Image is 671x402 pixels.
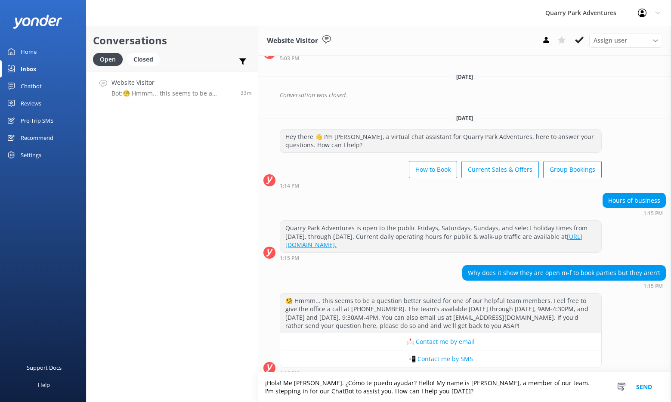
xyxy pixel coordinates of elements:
[21,129,53,146] div: Recommend
[280,371,299,376] strong: 1:16 PM
[21,112,53,129] div: Pre-Trip SMS
[21,60,37,77] div: Inbox
[543,161,602,178] button: Group Bookings
[258,372,671,402] textarea: ¡Hola! Me [PERSON_NAME]. ¿Cómo te puedo ayudar? Hello! My name is [PERSON_NAME], a member of our ...
[241,89,251,96] span: Sep 08 2025 01:15pm (UTC -07:00) America/Tijuana
[13,15,62,29] img: yonder-white-logo.png
[38,376,50,393] div: Help
[27,359,62,376] div: Support Docs
[280,333,601,350] button: 📩 Contact me by email
[280,350,601,368] button: 📲 Contact me by SMS
[93,54,127,64] a: Open
[21,77,42,95] div: Chatbot
[462,283,666,289] div: Sep 08 2025 01:15pm (UTC -07:00) America/Tijuana
[451,73,478,80] span: [DATE]
[285,232,582,249] a: [URL][DOMAIN_NAME].
[280,183,299,189] strong: 1:14 PM
[111,90,234,97] p: Bot: 🧐 Hmmm... this seems to be a question better suited for one of our helpful team members. Fee...
[280,294,601,333] div: 🧐 Hmmm... this seems to be a question better suited for one of our helpful team members. Feel fre...
[451,114,478,122] span: [DATE]
[93,53,123,66] div: Open
[21,43,37,60] div: Home
[461,161,539,178] button: Current Sales & Offers
[643,284,663,289] strong: 1:15 PM
[603,210,666,216] div: Sep 08 2025 01:15pm (UTC -07:00) America/Tijuana
[93,32,251,49] h2: Conversations
[280,56,299,61] strong: 5:03 PM
[127,54,164,64] a: Closed
[628,372,660,402] button: Send
[111,78,234,87] h4: Website Visitor
[589,34,662,47] div: Assign User
[263,88,666,102] div: 2025-09-05T21:12:50.438
[463,266,665,280] div: Why does it show they are open m-f to book parties but they aren’t
[21,95,41,112] div: Reviews
[594,36,627,45] span: Assign user
[87,71,258,103] a: Website VisitorBot:🧐 Hmmm... this seems to be a question better suited for one of our helpful tea...
[280,370,602,376] div: Sep 08 2025 01:16pm (UTC -07:00) America/Tijuana
[280,221,601,252] div: Quarry Park Adventures is open to the public Fridays, Saturdays, Sundays, and select holiday time...
[280,182,602,189] div: Sep 08 2025 01:14pm (UTC -07:00) America/Tijuana
[280,130,601,152] div: Hey there 👋 I'm [PERSON_NAME], a virtual chat assistant for Quarry Park Adventures, here to answe...
[280,256,299,261] strong: 1:15 PM
[280,255,602,261] div: Sep 08 2025 01:15pm (UTC -07:00) America/Tijuana
[21,146,41,164] div: Settings
[267,35,318,46] h3: Website Visitor
[280,88,666,102] div: Conversation was closed.
[280,55,602,61] div: Sep 04 2025 05:03pm (UTC -07:00) America/Tijuana
[643,211,663,216] strong: 1:15 PM
[127,53,160,66] div: Closed
[603,193,665,208] div: Hours of business
[409,161,457,178] button: How to Book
